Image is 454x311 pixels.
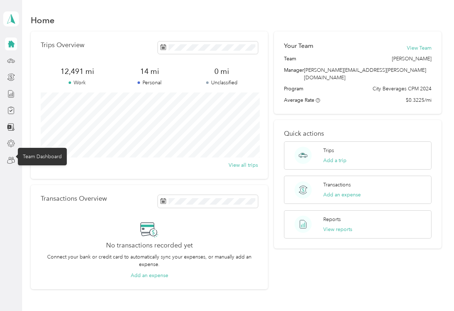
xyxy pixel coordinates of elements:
span: Program [284,85,303,92]
iframe: Everlance-gr Chat Button Frame [414,271,454,311]
button: View reports [323,226,352,233]
span: 0 mi [185,66,258,76]
span: 14 mi [113,66,186,76]
button: Add a trip [323,157,346,164]
p: Connect your bank or credit card to automatically sync your expenses, or manually add an expense. [41,253,258,268]
span: Average Rate [284,97,314,103]
button: View Team [407,44,431,52]
span: 12,491 mi [41,66,113,76]
p: Transactions Overview [41,195,107,202]
span: [PERSON_NAME] [392,55,431,62]
button: Add an expense [131,272,168,279]
h2: Your Team [284,41,313,50]
h1: Home [31,16,55,24]
p: Quick actions [284,130,431,137]
p: Trips Overview [41,41,84,49]
button: View all trips [229,161,258,169]
p: Trips [323,147,334,154]
button: Add an expense [323,191,361,199]
p: Work [41,79,113,86]
p: Unclassified [185,79,258,86]
p: Reports [323,216,341,223]
div: Team Dashboard [18,148,67,165]
span: [PERSON_NAME][EMAIL_ADDRESS][PERSON_NAME][DOMAIN_NAME] [304,67,426,81]
span: Manager [284,66,304,81]
p: Personal [113,79,186,86]
span: City Beverages CPM 2024 [373,85,431,92]
p: Transactions [323,181,351,189]
h2: No transactions recorded yet [106,242,193,249]
span: $0.3225/mi [406,96,431,104]
span: Team [284,55,296,62]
